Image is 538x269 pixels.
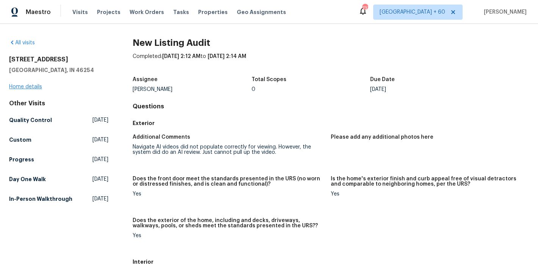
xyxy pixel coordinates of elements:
[92,116,108,124] span: [DATE]
[9,175,46,183] h5: Day One Walk
[130,8,164,16] span: Work Orders
[237,8,286,16] span: Geo Assignments
[133,176,325,187] h5: Does the front door meet the standards presented in the URS (no worn or distressed finishes, and ...
[331,176,523,187] h5: Is the home's exterior finish and curb appeal free of visual detractors and comparable to neighbo...
[9,100,108,107] div: Other Visits
[92,175,108,183] span: [DATE]
[133,258,529,266] h5: Interior
[133,77,158,82] h5: Assignee
[9,40,35,45] a: All visits
[208,54,246,59] span: [DATE] 2:14 AM
[97,8,120,16] span: Projects
[9,156,34,163] h5: Progress
[481,8,527,16] span: [PERSON_NAME]
[9,133,108,147] a: Custom[DATE]
[26,8,51,16] span: Maestro
[252,77,286,82] h5: Total Scopes
[362,5,368,12] div: 733
[133,218,325,228] h5: Does the exterior of the home, including and decks, driveways, walkways, pools, or sheds meet the...
[9,136,31,144] h5: Custom
[331,191,523,197] div: Yes
[133,119,529,127] h5: Exterior
[133,134,190,140] h5: Additional Comments
[370,77,395,82] h5: Due Date
[92,136,108,144] span: [DATE]
[133,233,325,238] div: Yes
[252,87,371,92] div: 0
[370,87,489,92] div: [DATE]
[9,84,42,89] a: Home details
[133,191,325,197] div: Yes
[9,195,72,203] h5: In-Person Walkthrough
[9,153,108,166] a: Progress[DATE]
[9,116,52,124] h5: Quality Control
[380,8,445,16] span: [GEOGRAPHIC_DATA] + 60
[9,66,108,74] h5: [GEOGRAPHIC_DATA], IN 46254
[9,172,108,186] a: Day One Walk[DATE]
[198,8,228,16] span: Properties
[92,156,108,163] span: [DATE]
[9,56,108,63] h2: [STREET_ADDRESS]
[162,54,200,59] span: [DATE] 2:12 AM
[133,39,529,47] h2: New Listing Audit
[9,113,108,127] a: Quality Control[DATE]
[133,53,529,72] div: Completed: to
[133,87,252,92] div: [PERSON_NAME]
[9,192,108,206] a: In-Person Walkthrough[DATE]
[72,8,88,16] span: Visits
[331,134,433,140] h5: Please add any additional photos here
[133,144,325,155] div: Navigate AI videos did not populate correctly for viewing. However, the system did do an AI revie...
[133,103,529,110] h4: Questions
[173,9,189,15] span: Tasks
[92,195,108,203] span: [DATE]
